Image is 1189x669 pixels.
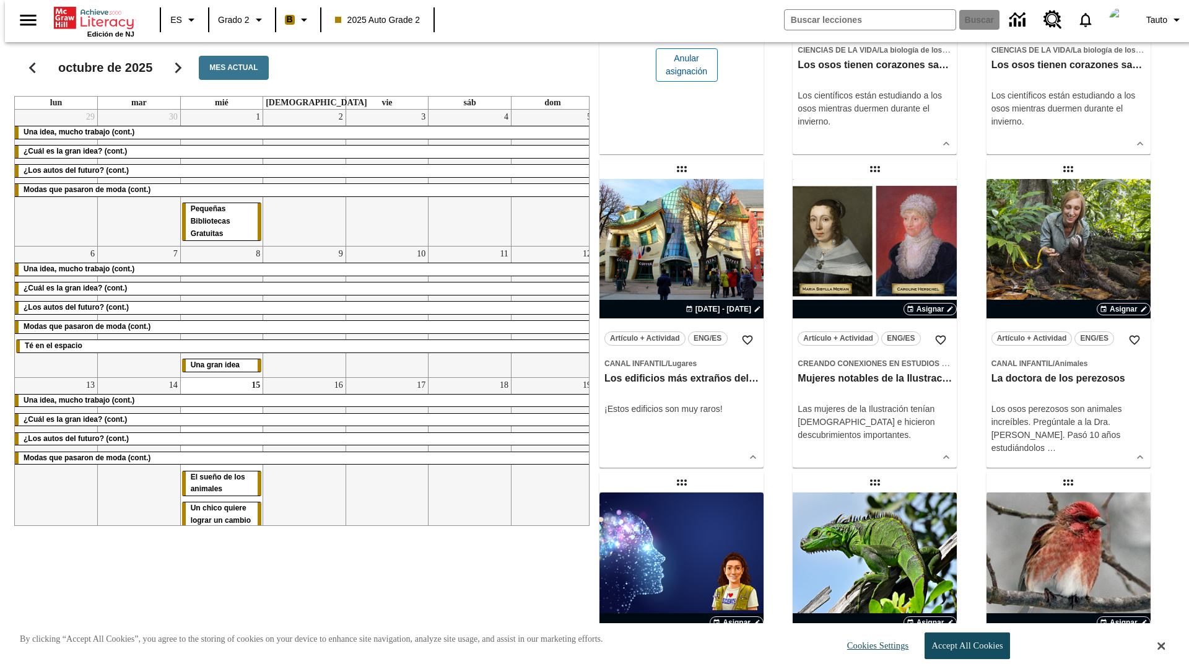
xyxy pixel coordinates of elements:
a: Centro de recursos, Se abrirá en una pestaña nueva. [1036,3,1069,37]
a: 6 de octubre de 2025 [88,247,97,261]
button: Close [1157,641,1165,652]
a: 30 de septiembre de 2025 [167,110,180,125]
div: lesson details [986,179,1151,468]
span: La biología de los sistemas humanos y la salud [879,46,1047,55]
span: Té en el espacio [25,341,82,350]
div: Una idea, mucho trabajo (cont.) [15,395,594,407]
a: 19 de octubre de 2025 [580,378,594,393]
a: 14 de octubre de 2025 [167,378,180,393]
div: Los osos perezosos son animales increíbles. Pregúntale a la Dra. [PERSON_NAME]. Pasó 10 años estu... [991,403,1146,455]
p: Los científicos están estudiando a los osos mientras duermen durante el invierno. [991,89,1146,128]
div: ¿Los autos del futuro? (cont.) [15,302,594,314]
button: Asignar Elegir fechas [904,616,957,629]
button: Boost El color de la clase es anaranjado claro. Cambiar el color de la clase. [280,9,316,31]
span: / [1053,359,1055,368]
button: ENG/ES [881,331,921,346]
span: Modas que pasaron de moda (cont.) [24,453,150,462]
div: Una idea, mucho trabajo (cont.) [15,263,594,276]
button: Anular asignación [656,48,718,82]
td: 5 de octubre de 2025 [511,110,594,246]
div: El sueño de los animales [182,471,262,496]
span: Tema: Canal Infantil/Animales [991,357,1146,370]
a: 1 de octubre de 2025 [253,110,263,125]
td: 14 de octubre de 2025 [98,377,181,533]
span: Tema: Creando conexiones en Estudios Sociales/Historia universal II [798,357,952,370]
span: Tema: Ciencias de la Vida/La biología de los sistemas humanos y la salud [991,43,1146,56]
span: Una idea, mucho trabajo (cont.) [24,128,134,136]
span: ¿Los autos del futuro? (cont.) [24,303,129,312]
span: Una idea, mucho trabajo (cont.) [24,396,134,404]
span: Tema: Ciencias de la Vida/La biología de los sistemas humanos y la salud [798,43,952,56]
span: Asignar [917,617,944,628]
span: ¿Los autos del futuro? (cont.) [24,434,129,443]
div: Lección arrastrable: Ahora las aves van más al norte [1058,473,1078,492]
td: 10 de octubre de 2025 [346,246,429,377]
a: 3 de octubre de 2025 [419,110,428,125]
span: ¿Cuál es la gran idea? (cont.) [24,147,127,155]
span: Canal Infantil [991,359,1053,368]
button: Seguir [162,52,194,84]
h3: Mujeres notables de la Ilustración [798,372,952,385]
span: Tauto [1146,14,1167,27]
button: Ver más [1131,448,1149,466]
span: [DATE] - [DATE] [695,304,751,315]
td: 6 de octubre de 2025 [15,246,98,377]
button: Asignar Elegir fechas [1097,616,1151,629]
span: Modas que pasaron de moda (cont.) [24,185,150,194]
button: Accept All Cookies [925,632,1009,659]
div: Modas que pasaron de moda (cont.) [15,184,594,196]
p: Los científicos están estudiando a los osos mientras duermen durante el invierno. [798,89,952,128]
a: 29 de septiembre de 2025 [84,110,97,125]
div: Un chico quiere lograr un cambio [182,502,262,527]
span: Pequeñas Bibliotecas Gratuitas [191,204,230,238]
div: lesson details [599,179,764,468]
button: Artículo + Actividad [991,331,1073,346]
td: 11 de octubre de 2025 [429,246,512,377]
p: Las mujeres de la Ilustración tenían [DEMOGRAPHIC_DATA] e hicieron descubrimientos importantes. [798,403,952,442]
div: Modas que pasaron de moda (cont.) [15,452,594,465]
a: 7 de octubre de 2025 [171,247,180,261]
button: Grado: Grado 2, Elige un grado [213,9,271,31]
button: Ver más [937,134,956,153]
span: Artículo + Actividad [803,332,873,345]
td: 18 de octubre de 2025 [429,377,512,533]
td: 29 de septiembre de 2025 [15,110,98,246]
button: Cookies Settings [836,633,913,658]
span: / [1071,46,1073,55]
td: 13 de octubre de 2025 [15,377,98,533]
div: Lección arrastrable: Pregúntale a la científica: Misterios de la mente [672,473,692,492]
td: 3 de octubre de 2025 [346,110,429,246]
td: 19 de octubre de 2025 [511,377,594,533]
td: 2 de octubre de 2025 [263,110,346,246]
button: Perfil/Configuración [1141,9,1189,31]
td: 1 de octubre de 2025 [180,110,263,246]
a: 18 de octubre de 2025 [497,378,511,393]
div: Pequeñas Bibliotecas Gratuitas [182,203,262,240]
span: Una idea, mucho trabajo (cont.) [24,265,134,273]
a: jueves [263,97,370,109]
a: Notificaciones [1069,4,1102,36]
h3: Los edificios más extraños del mundo [604,372,759,385]
button: ENG/ES [1074,331,1114,346]
span: ¿Cuál es la gran idea? (cont.) [24,284,127,292]
div: ¿Los autos del futuro? (cont.) [15,433,594,445]
span: Asignar [1110,304,1138,315]
button: Ver más [744,448,762,466]
button: Regresar [17,52,48,84]
button: Artículo + Actividad [798,331,879,346]
span: / [666,359,668,368]
a: 2 de octubre de 2025 [336,110,346,125]
button: Añadir a mis Favoritas [736,329,759,351]
h2: octubre de 2025 [58,61,152,76]
a: 11 de octubre de 2025 [497,247,510,261]
a: lunes [48,97,64,109]
td: 8 de octubre de 2025 [180,246,263,377]
span: Asignar [917,304,944,315]
a: 10 de octubre de 2025 [414,247,428,261]
button: Asignar Elegir fechas [710,616,764,629]
td: 15 de octubre de 2025 [180,377,263,533]
a: 16 de octubre de 2025 [332,378,346,393]
button: Mes actual [199,56,268,80]
a: Centro de información [1002,3,1036,37]
div: ¿Los autos del futuro? (cont.) [15,165,594,177]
